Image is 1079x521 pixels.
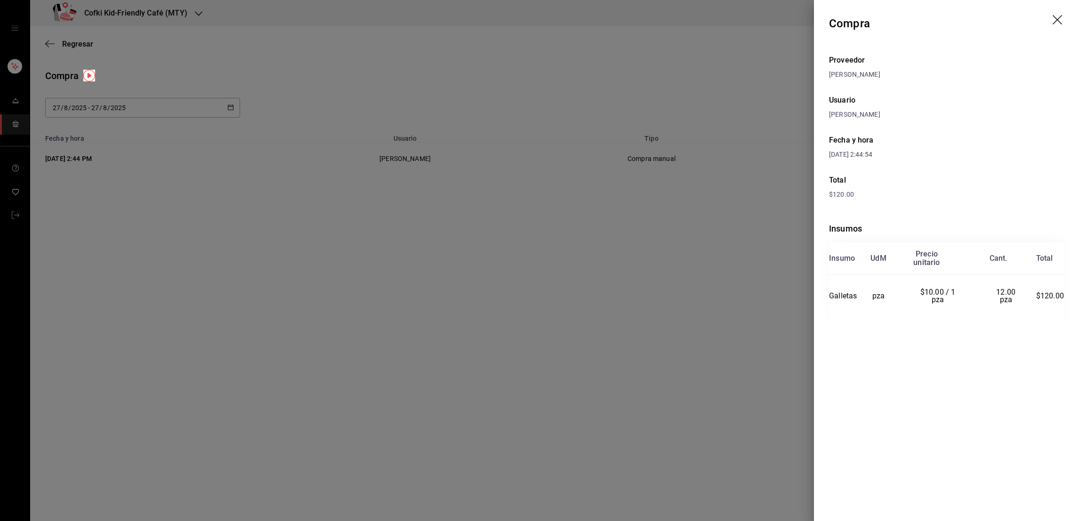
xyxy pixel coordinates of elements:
[829,191,854,198] span: $120.00
[1036,291,1064,300] span: $120.00
[829,15,870,32] div: Compra
[829,275,857,317] td: Galletas
[996,288,1017,304] span: 12.00 pza
[829,55,1064,66] div: Proveedor
[829,95,1064,106] div: Usuario
[1036,254,1053,263] div: Total
[829,70,1064,80] div: [PERSON_NAME]
[913,250,940,267] div: Precio unitario
[829,110,1064,120] div: [PERSON_NAME]
[83,70,95,81] img: Tooltip marker
[1053,15,1064,26] button: drag
[829,222,1064,235] div: Insumos
[829,135,947,146] div: Fecha y hora
[870,254,886,263] div: UdM
[990,254,1007,263] div: Cant.
[829,175,1064,186] div: Total
[920,288,958,304] span: $10.00 / 1 pza
[857,275,900,317] td: pza
[829,254,855,263] div: Insumo
[829,150,947,160] div: [DATE] 2:44:54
